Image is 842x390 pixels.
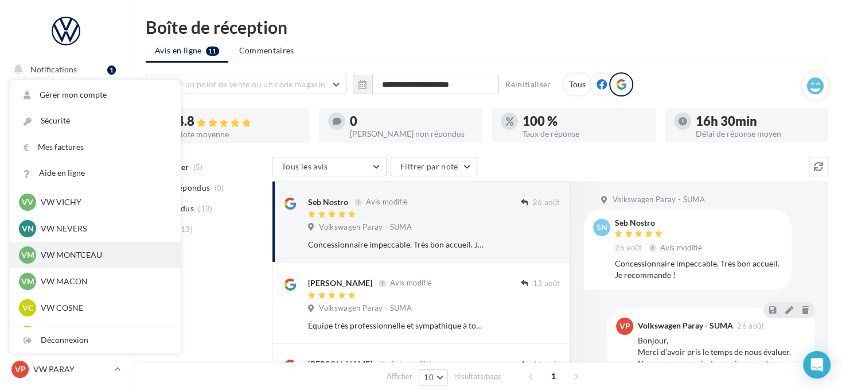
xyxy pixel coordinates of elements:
p: VW MONTCEAU [41,249,167,261]
span: 11 août [533,360,560,370]
div: Tous [562,72,592,96]
div: Taux de réponse [523,130,646,138]
span: Volkswagen Paray - SUMA [319,303,411,314]
a: Visibilité en ligne [7,144,125,168]
span: Avis modifié [660,243,702,252]
div: [PERSON_NAME] [308,277,372,289]
div: Boîte de réception [146,18,828,36]
a: Gérer mon compte [10,82,181,108]
div: Seb Nostro [615,219,704,227]
span: (13) [198,204,212,213]
div: Déconnexion [10,327,181,353]
span: VV [22,196,33,208]
p: VW MACON [41,276,167,287]
button: Réinitialiser [501,78,556,91]
p: VW PARAY [33,364,110,375]
p: VW COSNE [41,302,167,314]
button: 10 [419,369,448,385]
span: 10 [424,373,434,382]
span: Non répondus [157,182,210,194]
p: VW VICHY [41,196,167,208]
div: Concessionnaire impeccable. Très bon accueil. Je recommande ! [308,239,485,250]
div: 1 [107,65,116,75]
span: 26 août [737,322,764,330]
span: (13) [178,225,193,234]
span: Avis modifié [390,279,432,288]
button: Tous les avis [272,157,387,176]
a: Sécurité [10,108,181,134]
a: Médiathèque [7,230,125,254]
span: VC [22,302,33,314]
span: Choisir un point de vente ou un code magasin [155,79,325,89]
span: VP [619,321,630,332]
span: 26 août [533,198,560,208]
span: résultats/page [454,371,502,382]
button: Notifications 1 [7,57,120,82]
span: Avis modifié [390,360,432,369]
a: Mes factures [10,134,181,160]
a: Campagnes [7,173,125,197]
span: Volkswagen Paray - SUMA [612,195,704,205]
span: Afficher [387,371,412,382]
div: [PERSON_NAME] [308,358,372,370]
a: PLV et print personnalisable [7,287,125,321]
span: 13 août [533,279,560,289]
button: Choisir un point de vente ou un code magasin [146,75,346,94]
span: 26 août [615,243,642,253]
span: VN [22,223,34,234]
a: Opérations [7,86,125,110]
div: Concessionnaire impeccable. Très bon accueil. Je recommande ! [615,258,782,281]
div: 0 [350,115,474,128]
span: SN [597,222,607,233]
span: (0) [215,183,224,192]
a: Boîte de réception11 [7,114,125,139]
p: VW NEVERS [41,223,167,234]
div: Note moyenne [177,130,301,138]
div: Seb Nostro [308,196,348,208]
a: Contacts [7,201,125,225]
span: Avis modifié [366,198,408,207]
span: 1 [544,367,563,385]
div: Open Intercom Messenger [803,351,831,379]
div: [PERSON_NAME] non répondus [350,130,474,138]
span: Commentaires [239,45,294,56]
div: Délai de réponse moyen [696,130,820,138]
div: 4.8 [177,115,301,128]
button: Filtrer par note [391,157,477,176]
span: VM [21,276,34,287]
div: Équipe très professionnelle et sympathique à tout niveau : atelier, commercial, secrétariat. Accu... [308,320,485,331]
a: Calendrier [7,258,125,283]
span: VP [15,364,26,375]
div: Volkswagen Paray - SUMA [638,322,733,330]
a: Campagnes DataOnDemand [7,325,125,359]
span: Volkswagen Paray - SUMA [319,222,411,233]
span: VM [21,249,34,261]
a: VP VW PARAY [9,358,123,380]
a: Aide en ligne [10,160,181,186]
div: 100 % [523,115,646,128]
span: Tous les avis [282,161,328,171]
div: 16h 30min [696,115,820,128]
span: Notifications [30,64,77,74]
